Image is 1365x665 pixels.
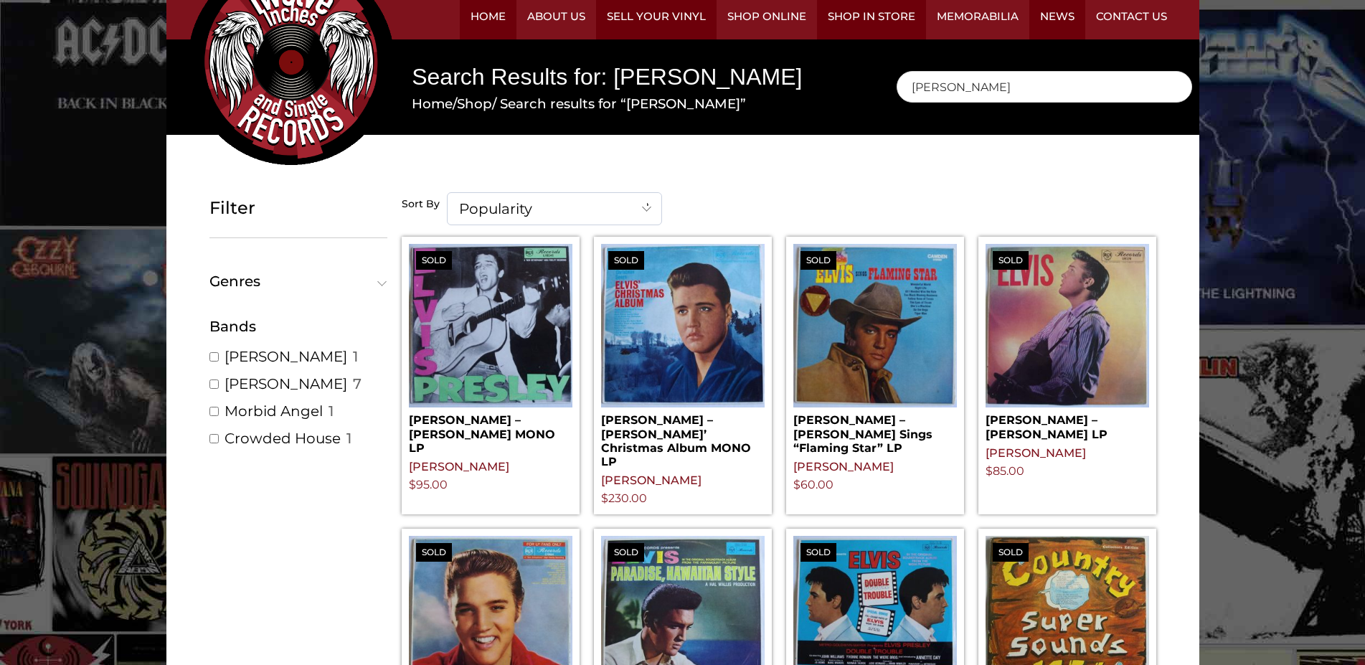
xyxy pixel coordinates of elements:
span: Sold [416,251,452,270]
h2: [PERSON_NAME] – [PERSON_NAME]’ Christmas Album MONO LP [601,407,765,468]
a: [PERSON_NAME] [225,374,347,393]
a: Sold[PERSON_NAME] – [PERSON_NAME]’ Christmas Album MONO LP [601,244,765,468]
h1: Search Results for: [PERSON_NAME] [412,61,853,93]
span: $ [601,491,608,505]
h2: [PERSON_NAME] – [PERSON_NAME] LP [986,407,1149,440]
a: Crowded House [225,429,341,448]
h5: Filter [209,198,387,219]
a: Sold[PERSON_NAME] – [PERSON_NAME] Sings “Flaming Star” LP [793,244,957,455]
span: Popularity [447,192,662,225]
img: Elvis Presley – Elvis LP [986,244,1149,407]
span: 1 [329,402,334,420]
h2: [PERSON_NAME] – [PERSON_NAME] MONO LP [409,407,572,455]
span: Sold [416,543,452,562]
nav: Breadcrumb [412,94,853,114]
bdi: 95.00 [409,478,448,491]
div: Bands [209,316,387,337]
span: 1 [353,347,358,366]
span: Sold [800,543,836,562]
h2: [PERSON_NAME] – [PERSON_NAME] Sings “Flaming Star” LP [793,407,957,455]
a: [PERSON_NAME] [409,460,509,473]
a: Sold[PERSON_NAME] – [PERSON_NAME] MONO LP [409,244,572,455]
span: Sold [800,251,836,270]
a: Shop [457,95,492,112]
span: 1 [346,429,351,448]
a: [PERSON_NAME] [225,347,347,366]
a: Morbid Angel [225,402,323,420]
bdi: 85.00 [986,464,1024,478]
bdi: 60.00 [793,478,833,491]
span: Sold [993,543,1029,562]
span: 7 [353,374,362,393]
span: $ [409,478,416,491]
img: Elvis Presley – Elvis Presley MONO LP [409,244,572,407]
a: [PERSON_NAME] [601,473,702,487]
input: Search [897,71,1192,103]
bdi: 230.00 [601,491,647,505]
span: $ [793,478,800,491]
span: Sold [993,251,1029,270]
a: [PERSON_NAME] [986,446,1086,460]
img: Elvis Presley – Elvis' Christmas Album MONO LP [601,244,765,407]
span: Genres [209,274,381,288]
button: Genres [209,274,387,288]
h5: Sort By [402,198,440,211]
span: Sold [608,251,644,270]
a: [PERSON_NAME] [793,460,894,473]
span: Sold [608,543,644,562]
a: Home [412,95,453,112]
span: Popularity [448,193,661,225]
img: Elvis Presley – Elvis Sings "Flaming Star" LP [793,244,957,407]
a: Sold[PERSON_NAME] – [PERSON_NAME] LP [986,244,1149,440]
span: $ [986,464,993,478]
